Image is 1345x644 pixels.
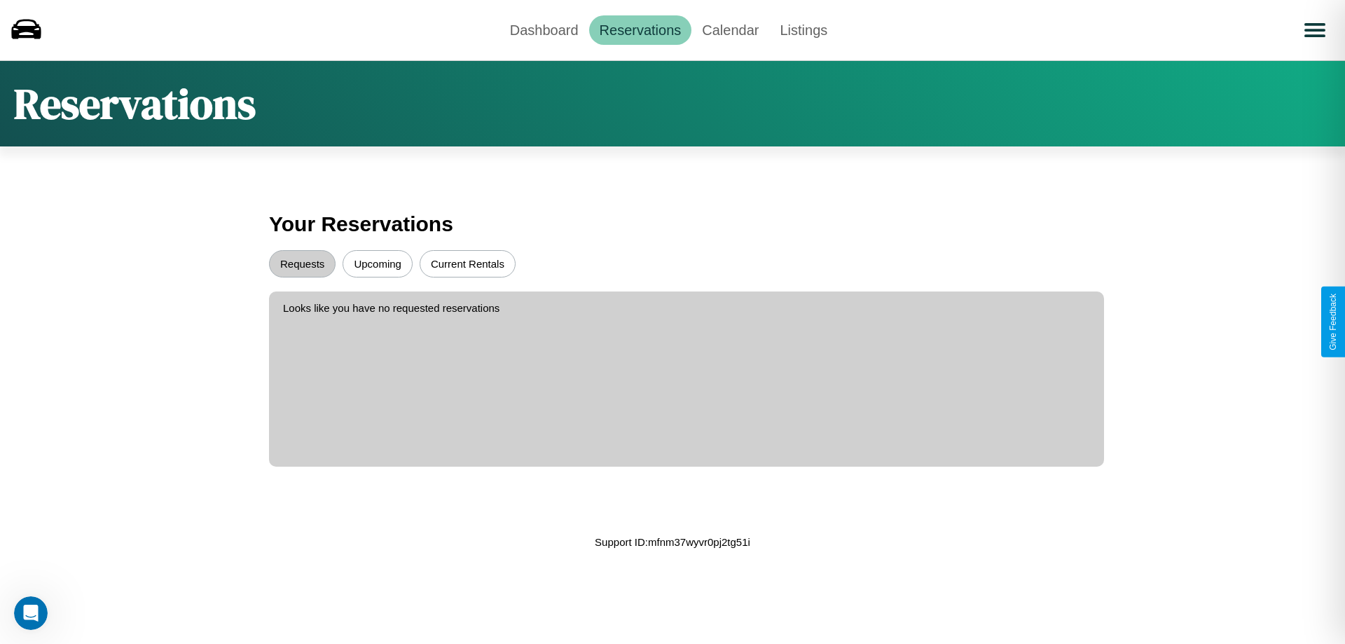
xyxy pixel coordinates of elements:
[595,533,750,551] p: Support ID: mfnm37wyvr0pj2tg51i
[1295,11,1334,50] button: Open menu
[420,250,516,278] button: Current Rentals
[769,15,838,45] a: Listings
[1328,294,1338,350] div: Give Feedback
[283,299,1090,317] p: Looks like you have no requested reservations
[14,75,256,132] h1: Reservations
[589,15,692,45] a: Reservations
[269,205,1076,243] h3: Your Reservations
[14,596,48,630] iframe: Intercom live chat
[269,250,336,278] button: Requests
[691,15,769,45] a: Calendar
[499,15,589,45] a: Dashboard
[343,250,413,278] button: Upcoming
